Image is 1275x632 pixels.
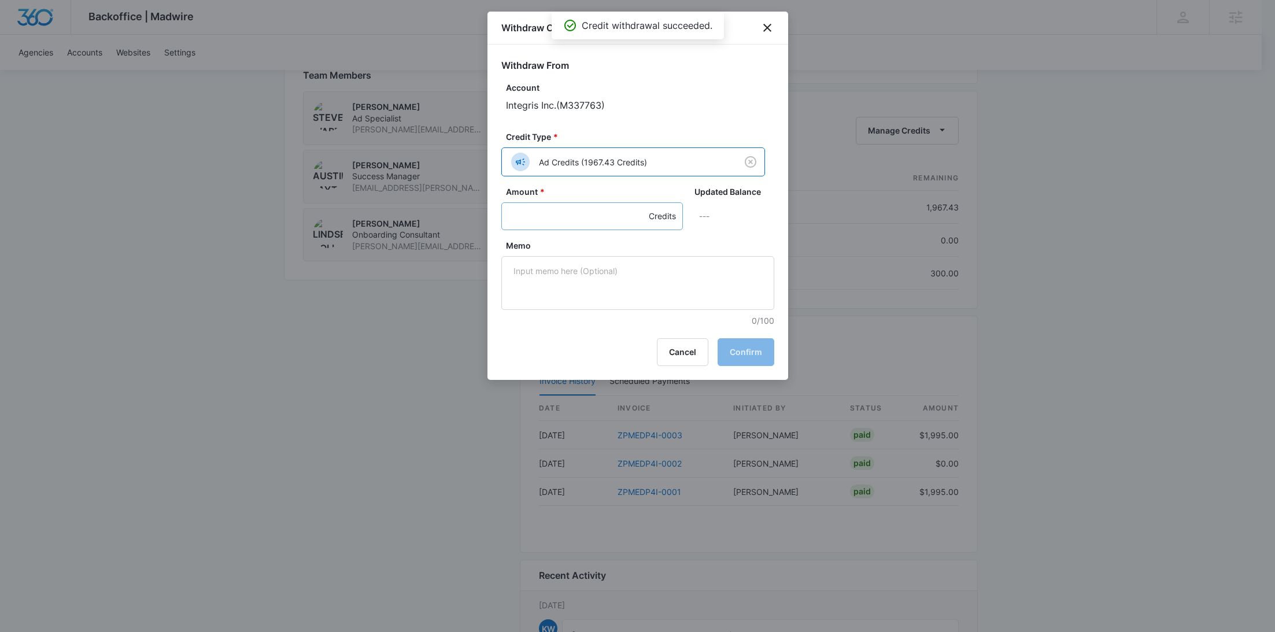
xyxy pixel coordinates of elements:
[539,156,647,168] p: Ad Credits (1967.43 Credits)
[760,21,774,35] button: close
[694,186,766,198] label: Updated Balance
[741,153,760,171] button: Clear
[506,239,779,252] label: Memo
[699,202,761,230] p: ---
[506,186,688,198] label: Amount
[649,202,676,230] div: Credits
[506,82,774,94] p: Account
[506,315,774,327] p: 0/100
[501,21,579,35] h1: Withdraw Credits
[506,98,774,112] p: Integris Inc. ( M337763 )
[501,58,774,72] h2: Withdraw From
[506,131,770,143] label: Credit Type
[657,338,708,366] button: Cancel
[582,19,712,32] p: Credit withdrawal succeeded.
